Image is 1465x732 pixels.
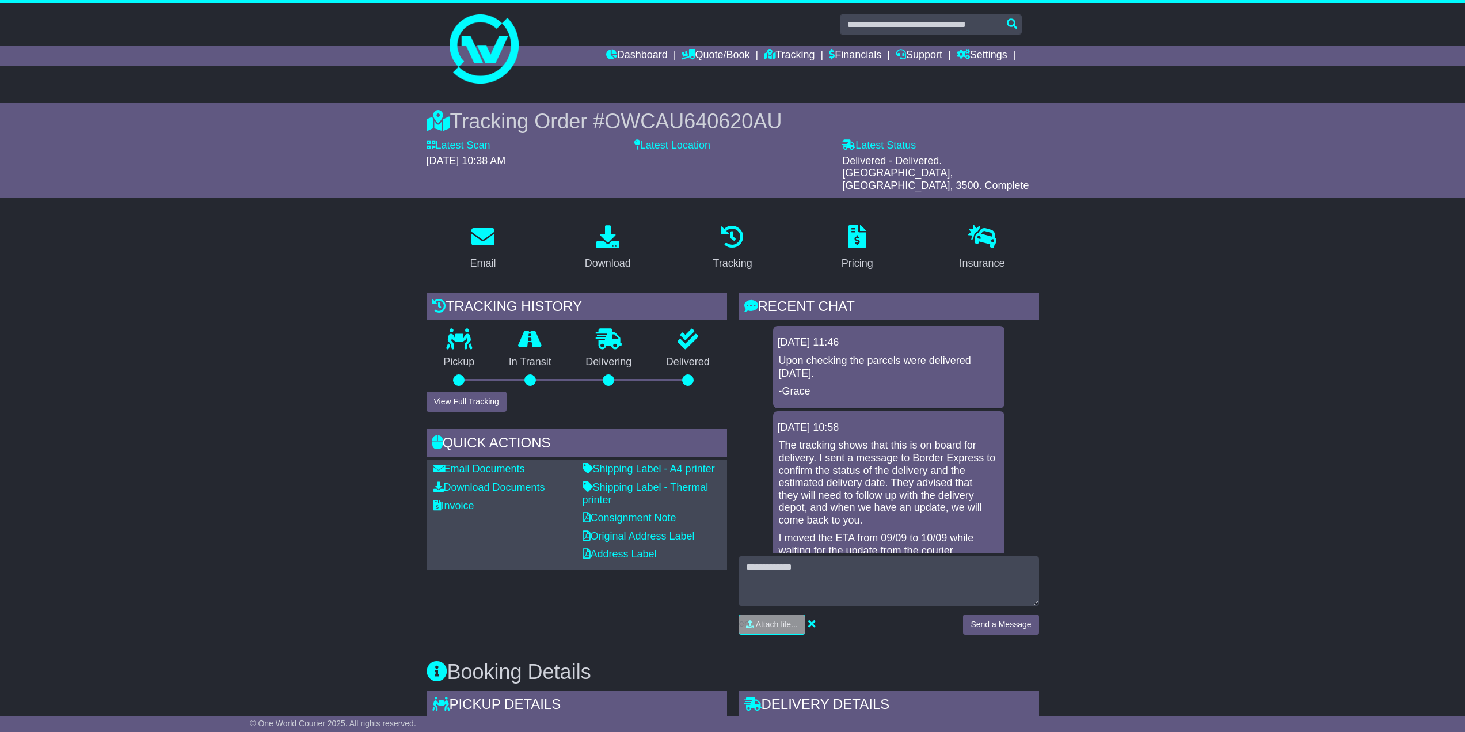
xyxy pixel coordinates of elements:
label: Latest Status [842,139,916,152]
p: Pickup [427,356,492,369]
h3: Booking Details [427,661,1039,684]
span: Delivered - Delivered. [GEOGRAPHIC_DATA], [GEOGRAPHIC_DATA], 3500. Complete [842,155,1029,191]
p: The tracking shows that this is on board for delivery. I sent a message to Border Express to conf... [779,439,999,526]
button: Send a Message [963,615,1038,635]
a: Quote/Book [682,46,749,66]
a: Support [896,46,942,66]
a: Pricing [834,221,881,275]
div: Pickup Details [427,691,727,722]
a: Email [462,221,503,275]
div: Pricing [842,256,873,271]
div: Delivery Details [739,691,1039,722]
a: Dashboard [606,46,668,66]
span: [DATE] 10:38 AM [427,155,506,166]
div: RECENT CHAT [739,293,1039,324]
div: Email [470,256,496,271]
p: Delivered [649,356,727,369]
a: Tracking [705,221,759,275]
a: Insurance [952,221,1013,275]
div: Tracking history [427,293,727,324]
label: Latest Scan [427,139,490,152]
button: View Full Tracking [427,392,507,412]
a: Download [577,221,638,275]
a: Shipping Label - A4 printer [583,463,715,475]
a: Address Label [583,548,657,560]
p: In Transit [492,356,569,369]
a: Shipping Label - Thermal printer [583,481,709,506]
a: Original Address Label [583,530,695,542]
span: © One World Courier 2025. All rights reserved. [250,719,416,728]
div: Download [585,256,631,271]
div: Tracking Order # [427,109,1039,134]
p: -Grace [779,385,999,398]
label: Latest Location [634,139,710,152]
a: Tracking [764,46,815,66]
a: Financials [829,46,881,66]
a: Invoice [433,500,474,511]
div: [DATE] 10:58 [778,422,1000,434]
a: Consignment Note [583,512,676,524]
p: Delivering [569,356,649,369]
p: I moved the ETA from 09/09 to 10/09 while waiting for the update from the courier. [779,532,999,557]
a: Download Documents [433,481,545,493]
a: Email Documents [433,463,525,475]
div: [DATE] 11:46 [778,336,1000,349]
div: Quick Actions [427,429,727,460]
a: Settings [957,46,1007,66]
div: Insurance [960,256,1005,271]
span: OWCAU640620AU [604,109,782,133]
p: Upon checking the parcels were delivered [DATE]. [779,355,999,380]
div: Tracking [713,256,752,271]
